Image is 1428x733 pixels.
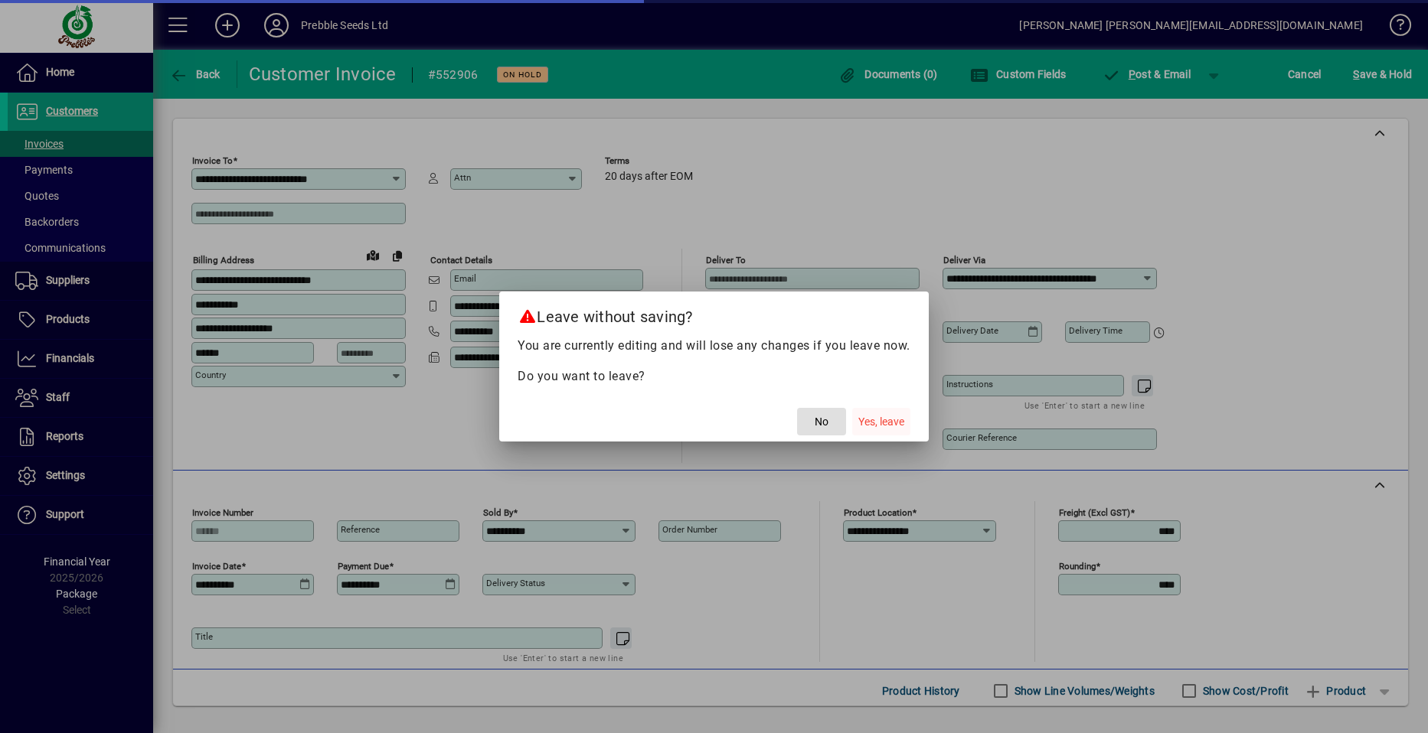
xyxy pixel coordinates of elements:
button: Yes, leave [852,408,910,435]
p: Do you want to leave? [518,367,910,386]
h2: Leave without saving? [499,292,929,336]
p: You are currently editing and will lose any changes if you leave now. [518,337,910,355]
button: No [797,408,846,435]
span: No [815,414,828,430]
span: Yes, leave [858,414,904,430]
